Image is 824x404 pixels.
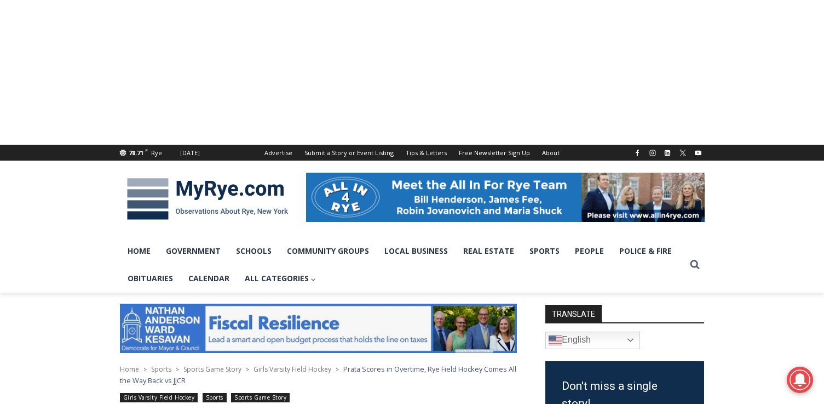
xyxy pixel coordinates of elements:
[176,366,179,373] span: >
[612,237,679,265] a: Police & Fire
[120,170,295,227] img: MyRye.com
[183,365,241,374] a: Sports Game Story
[246,366,249,373] span: >
[120,393,198,402] a: Girls Varsity Field Hockey
[456,237,522,265] a: Real Estate
[231,393,290,402] a: Sports Game Story
[120,364,516,385] span: Prata Scores in Overtime, Rye Field Hockey Comes All the Way Back vs JJCR
[453,145,536,161] a: Free Newsletter Sign Up
[180,148,200,158] div: [DATE]
[120,363,517,386] nav: Breadcrumbs
[676,146,689,160] a: X
[245,272,316,284] span: All Categories
[692,146,705,160] a: YouTube
[545,305,602,322] strong: TRANSLATE
[253,365,331,374] a: Girls Varsity Field Hockey
[567,237,612,265] a: People
[151,148,162,158] div: Rye
[145,147,148,153] span: F
[522,237,567,265] a: Sports
[400,145,453,161] a: Tips & Letters
[203,393,227,402] a: Sports
[545,332,640,349] a: English
[258,145,566,161] nav: Secondary Navigation
[151,365,171,374] a: Sports
[685,255,705,275] button: View Search Form
[377,237,456,265] a: Local Business
[129,149,143,157] span: 78.71
[646,146,659,160] a: Instagram
[279,237,377,265] a: Community Groups
[237,265,324,292] a: All Categories
[120,237,685,293] nav: Primary Navigation
[549,334,562,347] img: en
[661,146,674,160] a: Linkedin
[631,146,644,160] a: Facebook
[158,237,228,265] a: Government
[258,145,298,161] a: Advertise
[181,265,237,292] a: Calendar
[143,366,147,373] span: >
[306,173,705,222] img: All in for Rye
[120,365,139,374] a: Home
[120,237,158,265] a: Home
[536,145,566,161] a: About
[298,145,400,161] a: Submit a Story or Event Listing
[336,366,339,373] span: >
[228,237,279,265] a: Schools
[120,265,181,292] a: Obituaries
